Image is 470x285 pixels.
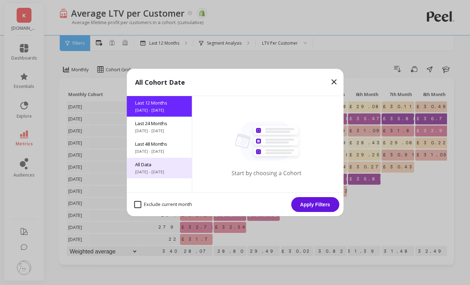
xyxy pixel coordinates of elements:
[135,107,183,113] span: [DATE] - [DATE]
[135,120,183,127] span: Last 24 Months
[135,161,183,168] span: All Data
[135,141,183,147] span: Last 48 Months
[134,201,192,208] span: Exclude current month
[135,128,183,134] span: [DATE] - [DATE]
[135,77,185,87] p: All Cohort Date
[135,169,183,175] span: [DATE] - [DATE]
[291,197,339,212] button: Apply Filters
[135,149,183,154] span: [DATE] - [DATE]
[135,100,183,106] span: Last 12 Months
